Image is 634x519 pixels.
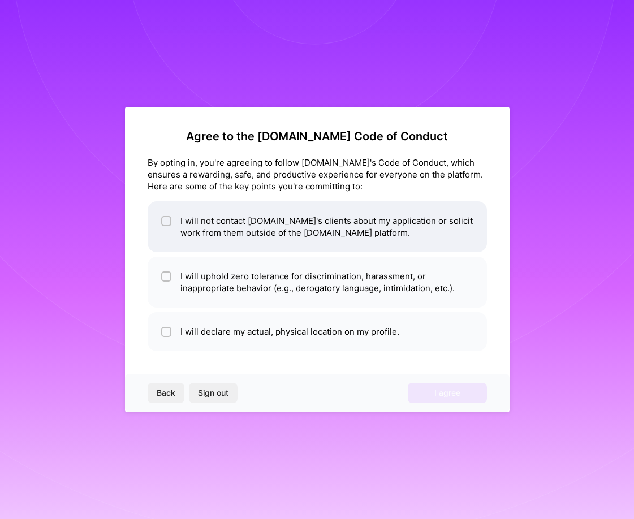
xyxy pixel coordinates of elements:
span: Sign out [198,387,228,399]
button: Back [148,383,184,403]
li: I will not contact [DOMAIN_NAME]'s clients about my application or solicit work from them outside... [148,201,487,252]
li: I will declare my actual, physical location on my profile. [148,312,487,351]
button: Sign out [189,383,238,403]
div: By opting in, you're agreeing to follow [DOMAIN_NAME]'s Code of Conduct, which ensures a rewardin... [148,157,487,192]
li: I will uphold zero tolerance for discrimination, harassment, or inappropriate behavior (e.g., der... [148,257,487,308]
h2: Agree to the [DOMAIN_NAME] Code of Conduct [148,129,487,143]
span: Back [157,387,175,399]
